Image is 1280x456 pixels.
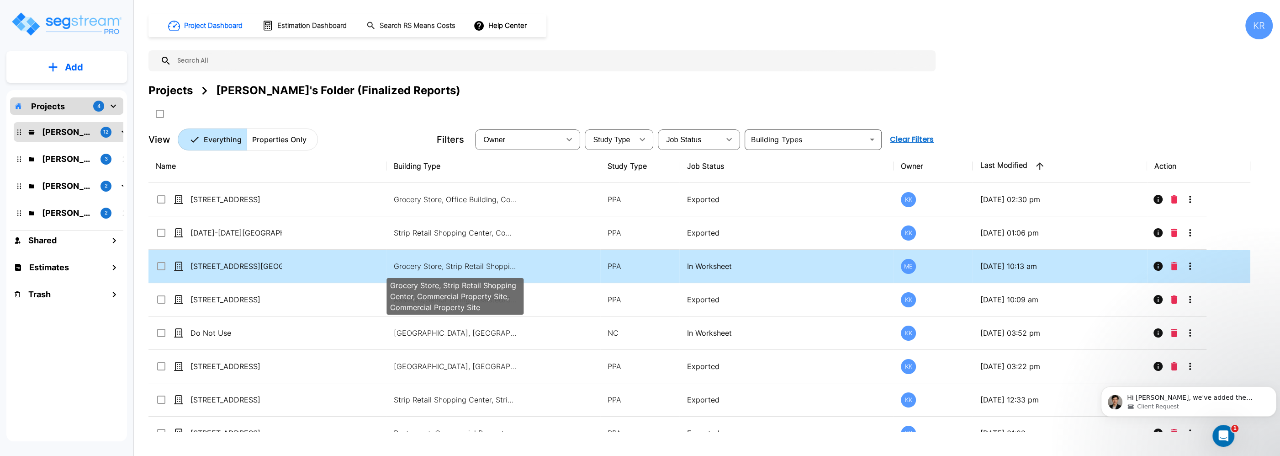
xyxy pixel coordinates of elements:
div: Projects [148,82,193,99]
p: Kristina's Folder (Finalized Reports) [42,126,93,138]
p: Grocery Store, Strip Retail Shopping Center, Commercial Property Site, Commercial Property Site [390,280,520,313]
div: Select [660,127,720,152]
th: Last Modified [973,150,1147,183]
p: In Worksheet [687,327,886,338]
span: Owner [483,136,505,144]
span: Study Type [593,136,630,144]
button: SelectAll [151,105,169,123]
h1: Trash [28,288,51,300]
p: PPA [608,428,672,439]
p: Everything [204,134,242,145]
button: More-Options [1181,324,1199,342]
p: [DATE] 01:22 pm [980,428,1140,439]
p: 12 [103,128,109,136]
button: Delete [1167,224,1181,242]
p: Exported [687,394,886,405]
div: KK [901,392,916,408]
button: Estimation Dashboard [259,16,352,35]
span: 1 [1231,425,1238,432]
p: Exported [687,194,886,205]
p: Exported [687,361,886,372]
button: Help Center [471,17,530,34]
button: Search RS Means Costs [363,17,460,35]
button: Delete [1167,357,1181,376]
button: Open [866,133,878,146]
span: Job Status [666,136,701,144]
div: KK [901,426,916,441]
th: Action [1147,150,1250,183]
h1: Search RS Means Costs [380,21,455,31]
p: [DATE] 03:22 pm [980,361,1140,372]
p: [DATE] 10:09 am [980,294,1140,305]
p: [STREET_ADDRESS] [190,194,282,205]
p: Restaurant, Commercial Property Site [394,428,517,439]
p: Strip Retail Shopping Center, Strip Retail Shopping Center, Strip Retail Shopping Center, Commerc... [394,394,517,405]
p: Grocery Store, Strip Retail Shopping Center, Commercial Property Site, Commercial Property Site [394,261,517,272]
p: PPA [608,194,672,205]
p: 4 [97,102,100,110]
p: In Worksheet [687,261,886,272]
button: Info [1149,290,1167,309]
p: PPA [608,361,672,372]
p: Karina's Folder [42,207,93,219]
button: Delete [1167,324,1181,342]
button: Everything [178,129,247,150]
button: Info [1149,224,1167,242]
p: PPA [608,394,672,405]
iframe: Intercom live chat [1212,425,1234,447]
button: Delete [1167,290,1181,309]
p: PPA [608,227,672,238]
div: [PERSON_NAME]'s Folder (Finalized Reports) [216,82,460,99]
button: Add [6,54,127,80]
p: Jon's Folder [42,153,93,165]
div: KR [1245,12,1273,39]
button: Project Dashboard [164,16,248,36]
p: PPA [608,261,672,272]
button: Properties Only [247,129,318,150]
th: Building Type [386,150,600,183]
div: KK [901,326,916,341]
button: More-Options [1181,224,1199,242]
p: Exported [687,428,886,439]
div: Select [477,127,560,152]
p: [DATE] 03:52 pm [980,327,1140,338]
img: Logo [11,11,122,37]
button: Clear Filters [886,130,937,149]
p: NC [608,327,672,338]
th: Job Status [679,150,893,183]
input: Search All [171,50,931,71]
p: M.E. Folder [42,180,93,192]
p: [DATE] 02:30 pm [980,194,1140,205]
p: Do Not Use [190,327,282,338]
p: Strip Retail Shopping Center, Commercial Property Site [394,227,517,238]
button: Info [1149,190,1167,209]
button: More-Options [1181,290,1199,309]
p: Grocery Store, Office Building, Commercial Property Site [394,194,517,205]
button: Delete [1167,190,1181,209]
iframe: Intercom notifications message [1097,367,1280,431]
p: Filters [437,133,464,146]
h1: Shared [28,234,57,247]
p: [GEOGRAPHIC_DATA], [GEOGRAPHIC_DATA] [394,327,517,338]
div: KK [901,359,916,374]
div: KK [901,292,916,307]
button: Info [1149,257,1167,275]
p: Exported [687,227,886,238]
h1: Project Dashboard [184,21,243,31]
p: [STREET_ADDRESS] [190,294,282,305]
p: Projects [31,100,65,113]
p: Properties Only [252,134,307,145]
p: View [148,133,170,146]
p: [STREET_ADDRESS] [190,428,282,439]
p: [DATE] 01:06 pm [980,227,1140,238]
p: [DATE] 10:13 am [980,261,1140,272]
button: More-Options [1181,257,1199,275]
p: Add [65,60,83,74]
h1: Estimates [29,261,69,274]
p: 2 [105,182,108,190]
button: Delete [1167,257,1181,275]
th: Study Type [600,150,680,183]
